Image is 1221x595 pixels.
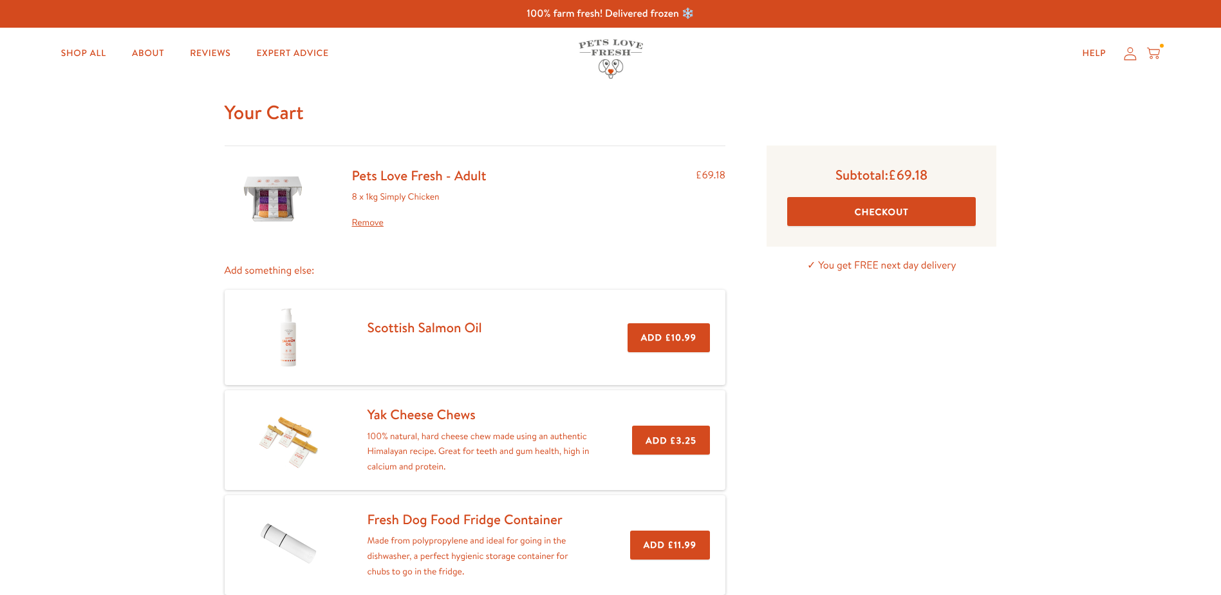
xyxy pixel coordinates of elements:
a: About [122,41,174,66]
a: Yak Cheese Chews [368,405,476,424]
button: Checkout [787,197,976,226]
button: Add £10.99 [628,323,710,352]
p: Subtotal: [787,166,976,184]
span: £69.18 [888,165,927,184]
h1: Your Cart [225,100,997,125]
a: Reviews [180,41,241,66]
img: Fresh Dog Food Fridge Container [256,514,321,576]
p: Made from polypropylene and ideal for going in the dishwasher, a perfect hygienic storage contain... [368,533,589,579]
img: Yak Cheese Chews [256,408,321,473]
div: 8 x 1kg Simply Chicken [352,189,487,231]
a: Expert Advice [247,41,339,66]
p: ✓ You get FREE next day delivery [767,257,996,274]
a: Help [1072,41,1116,66]
a: Shop All [51,41,117,66]
p: Add something else: [225,262,726,279]
a: Scottish Salmon Oil [368,318,482,337]
img: Pets Love Fresh [579,39,643,79]
img: Scottish Salmon Oil [256,305,321,370]
div: £69.18 [696,167,725,231]
a: Remove [352,215,487,231]
p: 100% natural, hard cheese chew made using an authentic Himalayan recipe. Great for teeth and gum ... [368,429,592,475]
button: Add £11.99 [630,531,710,560]
a: Pets Love Fresh - Adult [352,166,487,185]
a: Fresh Dog Food Fridge Container [368,510,563,529]
button: Add £3.25 [632,426,710,455]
